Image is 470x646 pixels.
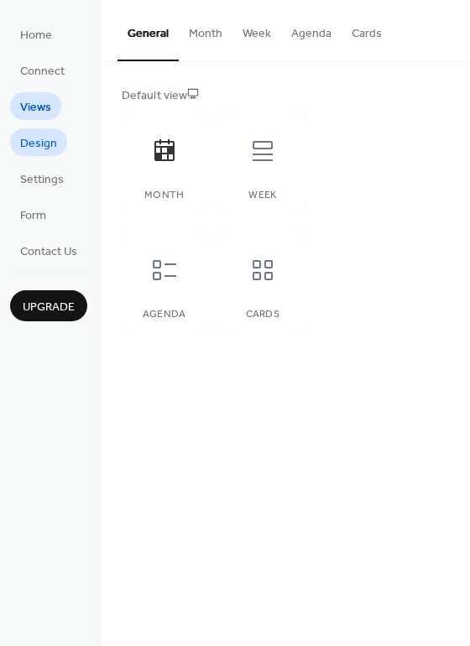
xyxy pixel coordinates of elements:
span: Design [20,135,57,153]
span: Form [20,207,46,225]
div: Default view [122,87,446,105]
span: Contact Us [20,243,77,261]
span: Connect [20,63,65,81]
a: Home [10,20,62,48]
div: Agenda [138,309,190,320]
a: Settings [10,164,74,192]
span: Views [20,99,51,117]
a: Design [10,128,67,156]
div: Week [237,190,288,201]
span: Settings [20,171,64,189]
a: Contact Us [10,237,87,264]
div: Month [138,190,190,201]
a: Connect [10,56,75,84]
a: Form [10,201,56,228]
a: Views [10,92,61,120]
span: Upgrade [23,299,75,316]
div: Cards [237,309,288,320]
button: Upgrade [10,290,87,321]
span: Home [20,27,52,44]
